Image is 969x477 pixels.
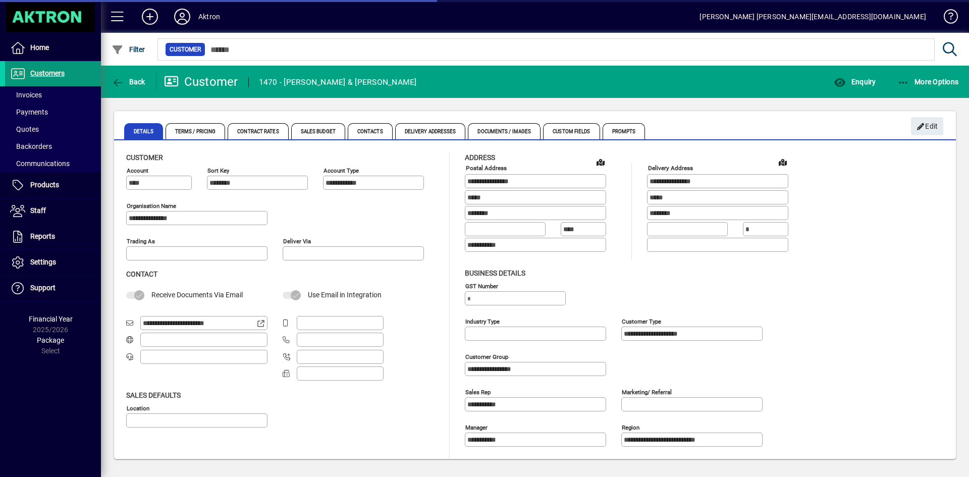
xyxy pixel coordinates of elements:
[622,423,639,431] mat-label: Region
[30,206,46,215] span: Staff
[5,138,101,155] a: Backorders
[917,118,938,135] span: Edit
[164,74,238,90] div: Customer
[127,238,155,245] mat-label: Trading as
[170,44,201,55] span: Customer
[5,173,101,198] a: Products
[109,73,148,91] button: Back
[465,269,525,277] span: Business details
[30,69,65,77] span: Customers
[101,73,156,91] app-page-header-button: Back
[5,103,101,121] a: Payments
[308,291,382,299] span: Use Email in Integration
[198,9,220,25] div: Aktron
[109,40,148,59] button: Filter
[30,258,56,266] span: Settings
[5,121,101,138] a: Quotes
[775,154,791,170] a: View on map
[134,8,166,26] button: Add
[126,153,163,162] span: Customer
[936,2,956,35] a: Knowledge Base
[5,35,101,61] a: Home
[5,224,101,249] a: Reports
[465,153,495,162] span: Address
[126,270,157,278] span: Contact
[465,282,498,289] mat-label: GST Number
[10,125,39,133] span: Quotes
[324,167,359,174] mat-label: Account Type
[283,238,311,245] mat-label: Deliver via
[465,388,491,395] mat-label: Sales rep
[207,167,229,174] mat-label: Sort key
[259,74,417,90] div: 1470 - [PERSON_NAME] & [PERSON_NAME]
[127,167,148,174] mat-label: Account
[699,9,926,25] div: [PERSON_NAME] [PERSON_NAME][EMAIL_ADDRESS][DOMAIN_NAME]
[603,123,645,139] span: Prompts
[127,202,176,209] mat-label: Organisation name
[622,317,661,325] mat-label: Customer type
[30,181,59,189] span: Products
[5,276,101,301] a: Support
[897,78,959,86] span: More Options
[5,86,101,103] a: Invoices
[5,155,101,172] a: Communications
[593,154,609,170] a: View on map
[465,353,508,360] mat-label: Customer group
[395,123,466,139] span: Delivery Addresses
[228,123,288,139] span: Contract Rates
[834,78,876,86] span: Enquiry
[166,8,198,26] button: Profile
[543,123,600,139] span: Custom Fields
[126,391,181,399] span: Sales defaults
[291,123,345,139] span: Sales Budget
[112,78,145,86] span: Back
[30,43,49,51] span: Home
[465,423,488,431] mat-label: Manager
[10,160,70,168] span: Communications
[468,123,541,139] span: Documents / Images
[166,123,226,139] span: Terms / Pricing
[911,117,943,135] button: Edit
[112,45,145,54] span: Filter
[622,388,672,395] mat-label: Marketing/ Referral
[151,291,243,299] span: Receive Documents Via Email
[29,315,73,323] span: Financial Year
[30,284,56,292] span: Support
[5,198,101,224] a: Staff
[5,250,101,275] a: Settings
[831,73,878,91] button: Enquiry
[895,73,961,91] button: More Options
[127,404,149,411] mat-label: Location
[465,317,500,325] mat-label: Industry type
[10,142,52,150] span: Backorders
[348,123,393,139] span: Contacts
[10,91,42,99] span: Invoices
[37,336,64,344] span: Package
[124,123,163,139] span: Details
[10,108,48,116] span: Payments
[30,232,55,240] span: Reports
